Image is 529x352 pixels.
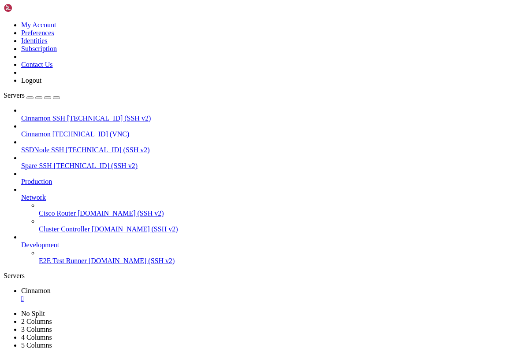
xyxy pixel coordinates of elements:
span: Development [21,241,59,249]
li: Spare SSH [TECHNICAL_ID] (SSH v2) [21,154,525,170]
span: Production [21,178,52,185]
a: Production [21,178,525,186]
img: Shellngn [4,4,54,12]
a: Spare SSH [TECHNICAL_ID] (SSH v2) [21,162,525,170]
a: Subscription [21,45,57,52]
a: Identities [21,37,48,44]
span: E2E Test Runner [39,257,87,264]
span: [DOMAIN_NAME] (SSH v2) [92,225,178,233]
span: [TECHNICAL_ID] (SSH v2) [66,146,149,154]
span: [TECHNICAL_ID] (SSH v2) [54,162,138,169]
span: Cluster Controller [39,225,90,233]
li: Production [21,170,525,186]
div: Servers [4,272,525,280]
span: Servers [4,92,25,99]
span: [TECHNICAL_ID] (SSH v2) [67,114,151,122]
li: Cinnamon SSH [TECHNICAL_ID] (SSH v2) [21,106,525,122]
span: [DOMAIN_NAME] (SSH v2) [78,209,164,217]
a: 2 Columns [21,318,52,325]
a: Cluster Controller [DOMAIN_NAME] (SSH v2) [39,225,525,233]
a: Cinnamon [21,287,525,303]
li: Cluster Controller [DOMAIN_NAME] (SSH v2) [39,217,525,233]
span: Cinnamon [21,130,51,138]
a: Servers [4,92,60,99]
span: Cinnamon [21,287,51,294]
li: Cinnamon [TECHNICAL_ID] (VNC) [21,122,525,138]
li: Cisco Router [DOMAIN_NAME] (SSH v2) [39,202,525,217]
li: SSDNode SSH [TECHNICAL_ID] (SSH v2) [21,138,525,154]
li: Development [21,233,525,265]
span: [DOMAIN_NAME] (SSH v2) [89,257,175,264]
a: Preferences [21,29,54,37]
a: 4 Columns [21,334,52,341]
span: Cinnamon SSH [21,114,65,122]
a: Development [21,241,525,249]
span: SSDNode SSH [21,146,64,154]
a: E2E Test Runner [DOMAIN_NAME] (SSH v2) [39,257,525,265]
a: My Account [21,21,56,29]
a: 3 Columns [21,326,52,333]
a: No Split [21,310,45,317]
a: Cinnamon [TECHNICAL_ID] (VNC) [21,130,525,138]
a: 5 Columns [21,341,52,349]
li: Network [21,186,525,233]
span: Spare SSH [21,162,52,169]
a: Contact Us [21,61,53,68]
a:  [21,295,525,303]
li: E2E Test Runner [DOMAIN_NAME] (SSH v2) [39,249,525,265]
a: Cinnamon SSH [TECHNICAL_ID] (SSH v2) [21,114,525,122]
span: [TECHNICAL_ID] (VNC) [52,130,130,138]
a: Logout [21,77,41,84]
a: Cisco Router [DOMAIN_NAME] (SSH v2) [39,209,525,217]
a: Network [21,194,525,202]
span: Network [21,194,46,201]
span: Cisco Router [39,209,76,217]
a: SSDNode SSH [TECHNICAL_ID] (SSH v2) [21,146,525,154]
